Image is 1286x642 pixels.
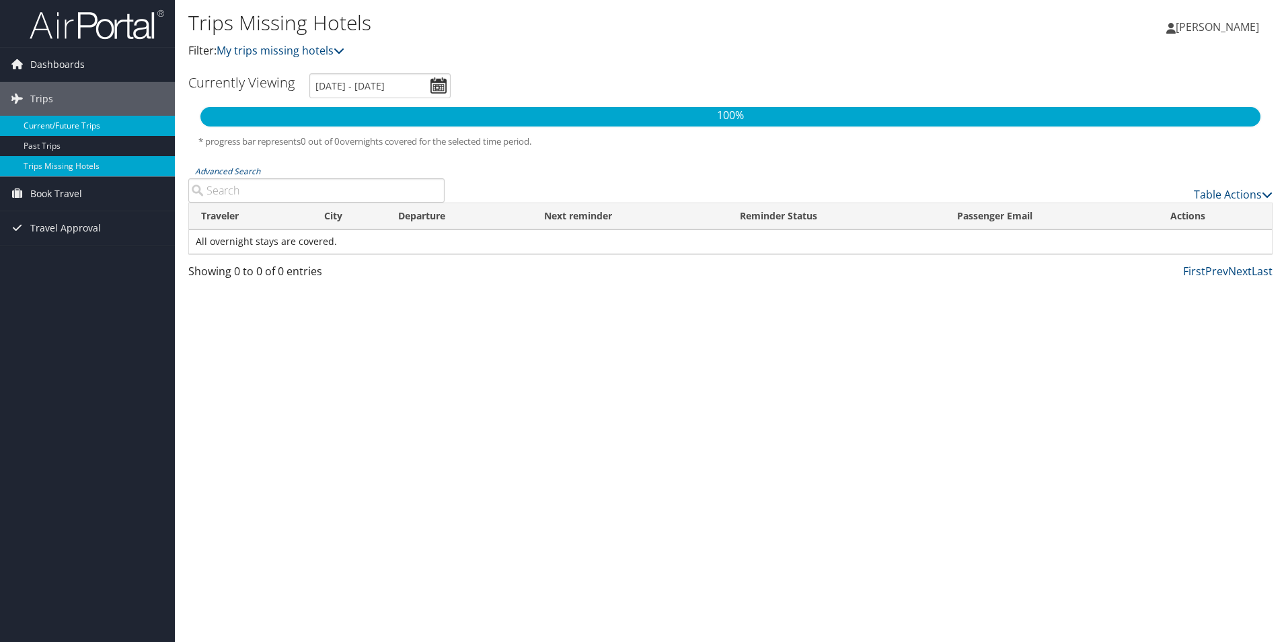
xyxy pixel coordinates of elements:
[532,203,728,229] th: Next reminder
[189,229,1272,254] td: All overnight stays are covered.
[312,203,386,229] th: City: activate to sort column ascending
[30,211,101,245] span: Travel Approval
[188,73,295,92] h3: Currently Viewing
[195,166,260,177] a: Advanced Search
[198,135,1262,148] h5: * progress bar represents overnights covered for the selected time period.
[188,263,445,286] div: Showing 0 to 0 of 0 entries
[945,203,1158,229] th: Passenger Email: activate to sort column ascending
[301,135,340,147] span: 0 out of 0
[1228,264,1252,279] a: Next
[1183,264,1205,279] a: First
[30,48,85,81] span: Dashboards
[30,177,82,211] span: Book Travel
[200,107,1260,124] p: 100%
[1158,203,1272,229] th: Actions
[30,82,53,116] span: Trips
[1252,264,1273,279] a: Last
[188,178,445,203] input: Advanced Search
[1205,264,1228,279] a: Prev
[217,43,344,58] a: My trips missing hotels
[189,203,312,229] th: Traveler: activate to sort column ascending
[30,9,164,40] img: airportal-logo.png
[386,203,532,229] th: Departure: activate to sort column descending
[1194,187,1273,202] a: Table Actions
[188,9,911,37] h1: Trips Missing Hotels
[728,203,946,229] th: Reminder Status
[309,73,451,98] input: [DATE] - [DATE]
[1176,20,1259,34] span: [PERSON_NAME]
[188,42,911,60] p: Filter:
[1166,7,1273,47] a: [PERSON_NAME]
